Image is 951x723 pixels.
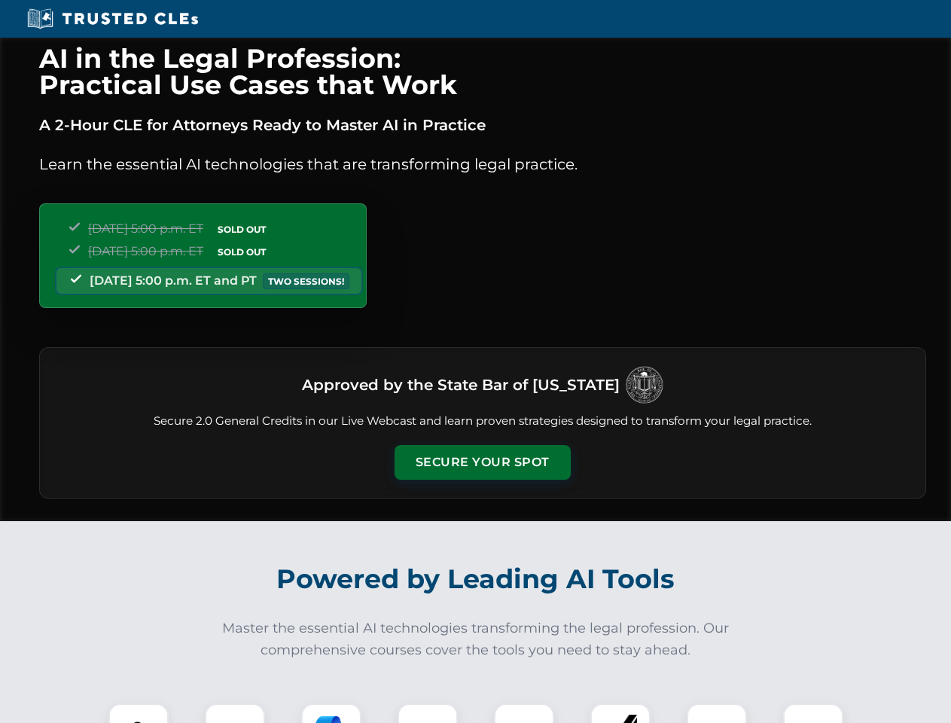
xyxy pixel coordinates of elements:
h1: AI in the Legal Profession: Practical Use Cases that Work [39,45,926,98]
img: Logo [626,366,663,404]
span: SOLD OUT [212,244,271,260]
span: SOLD OUT [212,221,271,237]
img: Trusted CLEs [23,8,203,30]
span: [DATE] 5:00 p.m. ET [88,221,203,236]
p: A 2-Hour CLE for Attorneys Ready to Master AI in Practice [39,113,926,137]
span: [DATE] 5:00 p.m. ET [88,244,203,258]
p: Master the essential AI technologies transforming the legal profession. Our comprehensive courses... [212,618,739,661]
button: Secure Your Spot [395,445,571,480]
p: Learn the essential AI technologies that are transforming legal practice. [39,152,926,176]
h2: Powered by Leading AI Tools [59,553,893,606]
h3: Approved by the State Bar of [US_STATE] [302,371,620,398]
p: Secure 2.0 General Credits in our Live Webcast and learn proven strategies designed to transform ... [58,413,907,430]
